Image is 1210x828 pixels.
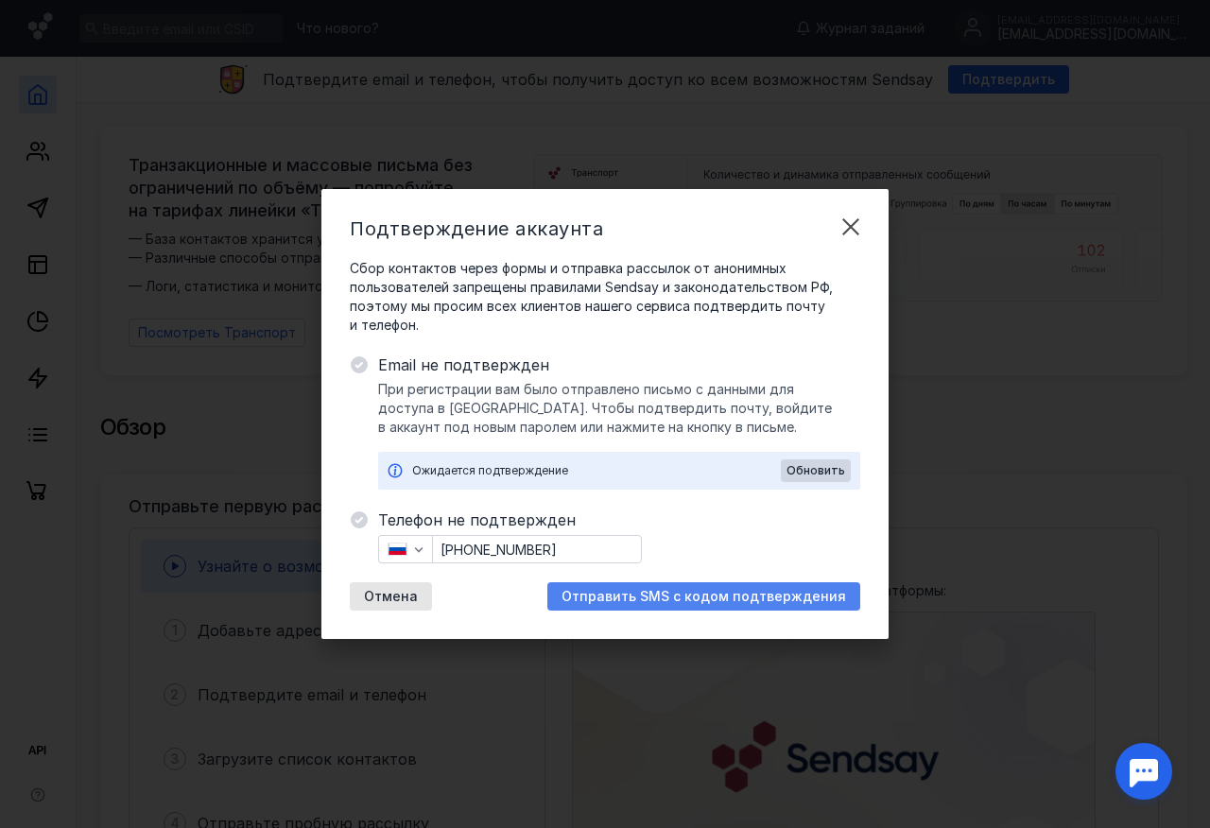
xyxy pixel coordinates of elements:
span: Сбор контактов через формы и отправка рассылок от анонимных пользователей запрещены правилами Sen... [350,259,860,335]
span: Отправить SMS с кодом подтверждения [562,589,846,605]
span: Телефон не подтвержден [378,509,860,531]
span: Подтверждение аккаунта [350,217,603,240]
button: Отмена [350,582,432,611]
button: Отправить SMS с кодом подтверждения [547,582,860,611]
span: Отмена [364,589,418,605]
div: Ожидается подтверждение [412,461,781,480]
span: Обновить [786,464,845,477]
button: Обновить [781,459,851,482]
span: При регистрации вам было отправлено письмо с данными для доступа в [GEOGRAPHIC_DATA]. Чтобы подтв... [378,380,860,437]
span: Email не подтвержден [378,354,860,376]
